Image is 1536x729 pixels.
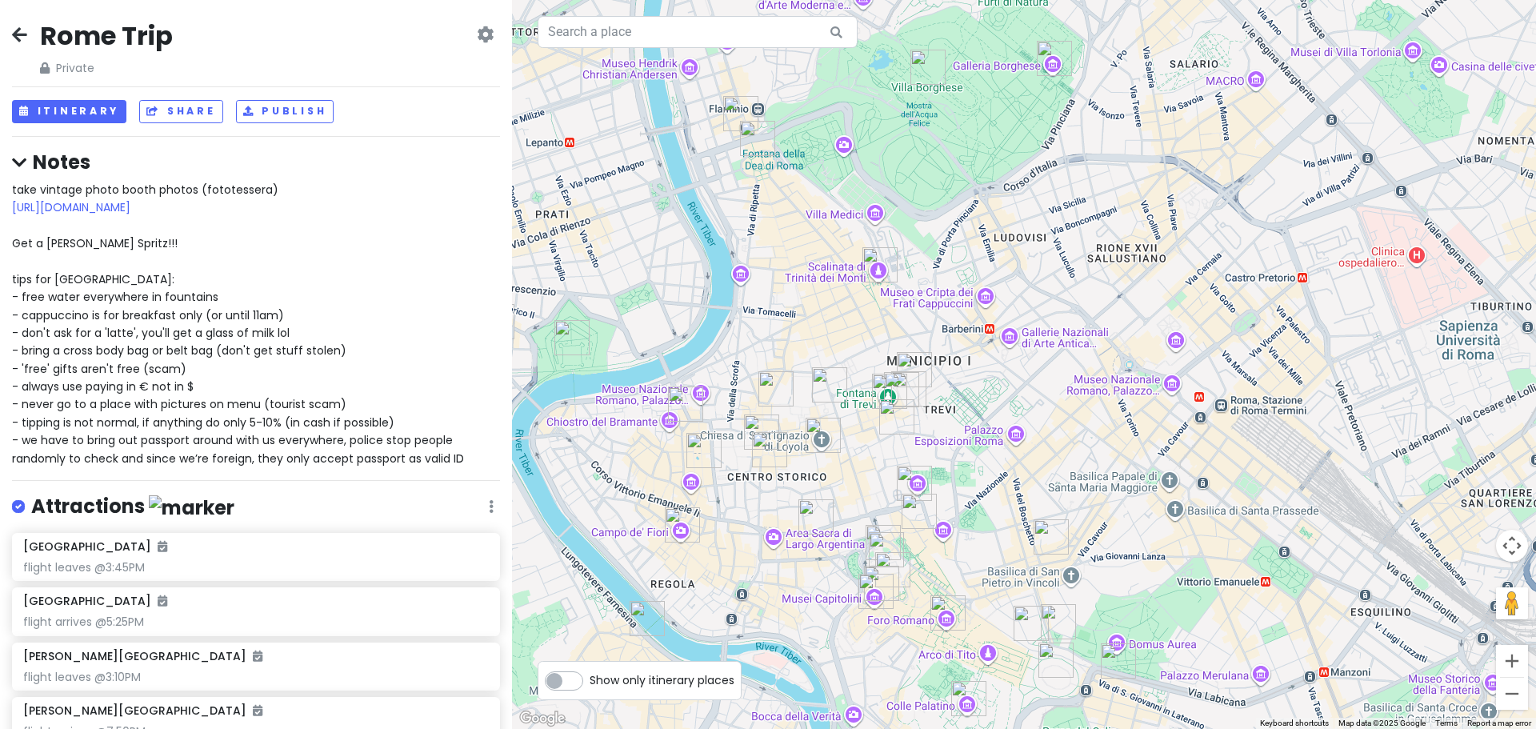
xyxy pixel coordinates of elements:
[23,615,488,629] div: flight arrives @5:25PM
[23,703,262,718] h6: [PERSON_NAME][GEOGRAPHIC_DATA]
[758,371,794,407] div: Giolitti
[1435,719,1458,727] a: Terms (opens in new tab)
[668,387,703,422] div: Del Giudice Roma
[12,182,464,467] span: take vintage photo booth photos (fototessera) Get a [PERSON_NAME] Spritz!!! tips for [GEOGRAPHIC_...
[723,96,758,131] div: Pastasciutta
[879,399,914,435] div: Pastasciutta
[12,100,126,123] button: Itinerary
[236,100,334,123] button: Publish
[23,670,488,684] div: flight leaves @3:10PM
[158,595,167,607] i: Added to itinerary
[812,367,847,403] div: Piazza Colonna
[891,371,926,407] div: Ristorante Taberna Patrizi e Plebei
[951,681,986,716] div: Palatine Hill
[1041,604,1076,639] div: Giardinetto del Monte Oppio
[1260,718,1329,729] button: Keyboard shortcuts
[752,432,787,467] div: Pantheon
[686,433,722,468] div: Piazza Navona
[23,560,488,575] div: flight leaves @3:45PM
[158,541,167,552] i: Added to itinerary
[1338,719,1426,727] span: Map data ©2025 Google
[665,507,700,543] div: Campo de' Fiori
[12,199,130,215] a: [URL][DOMAIN_NAME]
[862,247,898,282] div: Spanish Steps
[910,50,946,85] div: Villa Borghese
[139,100,222,123] button: Share
[554,320,590,355] div: Castel Sant'Angelo
[897,466,932,501] div: Via Quattro Novembre, 139
[866,525,901,560] div: Altare della Patria
[40,19,173,53] h2: Rome Trip
[590,671,734,689] span: Show only itinerary places
[479,304,514,339] div: Borghiciana Pastificio Artigianale
[1467,719,1531,727] a: Report a map error
[149,495,234,520] img: marker
[744,415,779,450] div: Osteria da Fortunata - Pantheon
[31,494,234,520] h4: Attractions
[875,552,910,587] div: Santa Maria in Aracoeli Basilica
[516,708,569,729] a: Open this area in Google Maps (opens a new window)
[1038,643,1074,678] div: Colosseum
[23,649,262,663] h6: [PERSON_NAME][GEOGRAPHIC_DATA]
[630,601,665,636] div: Piazza Trilussa
[930,595,966,631] div: Roman Forum
[1496,587,1528,619] button: Drag Pegman onto the map to open Street View
[253,651,262,662] i: Added to itinerary
[23,594,167,608] h6: [GEOGRAPHIC_DATA]
[1496,678,1528,710] button: Zoom out
[872,374,907,409] div: Trevi Fountain
[1014,606,1049,641] div: Via del Colosseo, 31
[858,574,894,609] div: Capitoline Museums
[806,418,841,453] div: Chiesa di Sant'Ignazio di Loyola
[884,372,919,407] div: La Sella Roma
[1101,643,1136,679] div: The Court Bar. Palazzo Manfredi
[740,121,775,156] div: Piazza del Popolo
[902,494,937,529] div: Oro Bistrot
[869,532,904,567] div: Monument to Victor Emmanuel II
[12,150,500,174] h4: Notes
[253,705,262,716] i: Added to itinerary
[516,708,569,729] img: Google
[1496,530,1528,562] button: Map camera controls
[1034,519,1069,555] div: Mizio's Street Food
[538,16,858,48] input: Search a place
[864,566,899,601] div: Capitoline Hill
[1496,645,1528,677] button: Zoom in
[1037,41,1072,76] div: Galleria Borghese
[40,59,173,77] span: Private
[23,539,167,554] h6: [GEOGRAPHIC_DATA]
[897,352,932,387] div: Leather Craftsman
[798,499,834,535] div: Chiesa del Gesù.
